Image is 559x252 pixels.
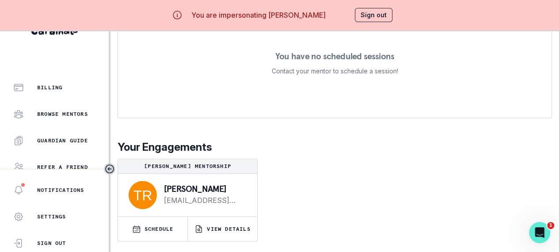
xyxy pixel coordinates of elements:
[188,217,257,241] button: VIEW DETAILS
[37,137,88,144] p: Guardian Guide
[145,225,174,233] p: SCHEDULE
[104,163,115,175] button: Toggle sidebar
[37,164,88,171] p: Refer a friend
[122,163,254,170] p: [PERSON_NAME] Mentorship
[164,195,243,206] a: [EMAIL_ADDRESS][PERSON_NAME][DOMAIN_NAME]
[118,139,552,155] p: Your Engagements
[37,84,62,91] p: Billing
[129,181,157,209] img: svg
[37,111,88,118] p: Browse Mentors
[37,187,84,194] p: Notifications
[547,222,554,229] span: 1
[37,213,66,220] p: Settings
[275,52,394,61] p: You have no scheduled sessions
[118,217,187,241] button: SCHEDULE
[355,8,392,22] button: Sign out
[272,66,398,76] p: Contact your mentor to schedule a session!
[164,184,243,193] p: [PERSON_NAME]
[207,225,250,233] p: VIEW DETAILS
[191,10,326,20] p: You are impersonating [PERSON_NAME]
[529,222,550,243] iframe: Intercom live chat
[37,240,66,247] p: Sign Out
